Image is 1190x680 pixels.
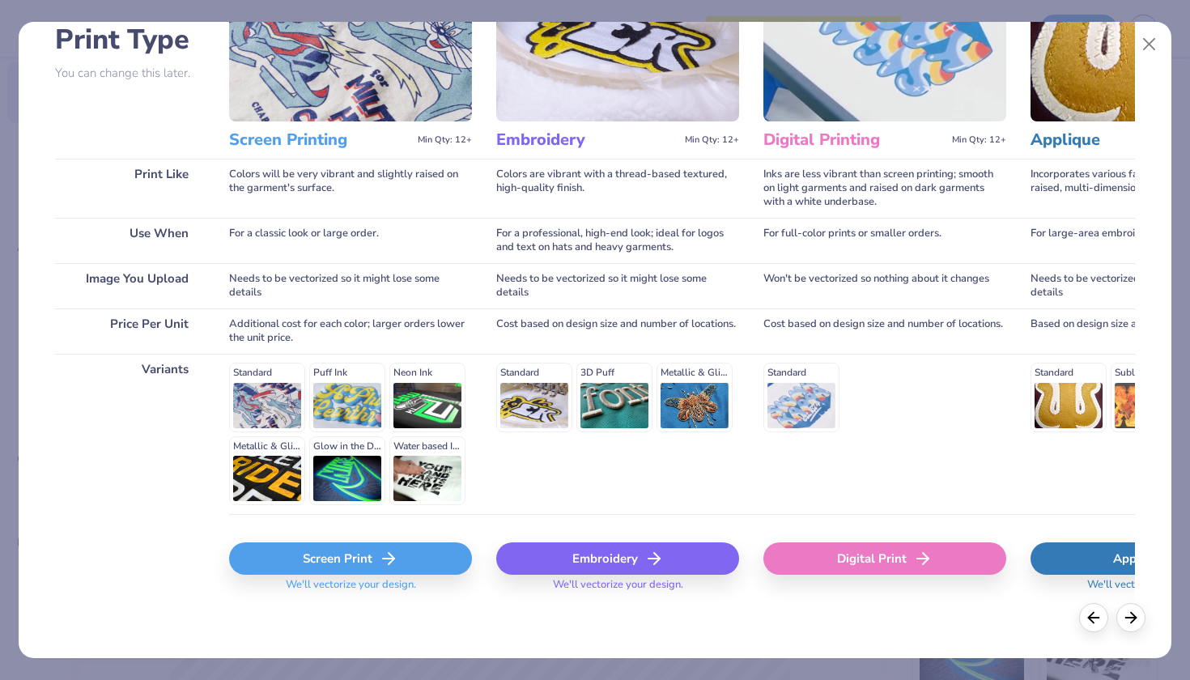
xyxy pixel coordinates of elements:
[763,308,1006,354] div: Cost based on design size and number of locations.
[55,263,205,308] div: Image You Upload
[55,354,205,514] div: Variants
[229,130,411,151] h3: Screen Printing
[55,66,205,80] p: You can change this later.
[496,308,739,354] div: Cost based on design size and number of locations.
[546,578,690,601] span: We'll vectorize your design.
[763,130,946,151] h3: Digital Printing
[279,578,423,601] span: We'll vectorize your design.
[1134,29,1165,60] button: Close
[496,130,678,151] h3: Embroidery
[763,542,1006,575] div: Digital Print
[763,218,1006,263] div: For full-color prints or smaller orders.
[763,263,1006,308] div: Won't be vectorized so nothing about it changes
[685,134,739,146] span: Min Qty: 12+
[229,218,472,263] div: For a classic look or large order.
[229,542,472,575] div: Screen Print
[229,308,472,354] div: Additional cost for each color; larger orders lower the unit price.
[418,134,472,146] span: Min Qty: 12+
[952,134,1006,146] span: Min Qty: 12+
[496,218,739,263] div: For a professional, high-end look; ideal for logos and text on hats and heavy garments.
[229,263,472,308] div: Needs to be vectorized so it might lose some details
[763,159,1006,218] div: Inks are less vibrant than screen printing; smooth on light garments and raised on dark garments ...
[496,159,739,218] div: Colors are vibrant with a thread-based textured, high-quality finish.
[496,542,739,575] div: Embroidery
[55,218,205,263] div: Use When
[496,263,739,308] div: Needs to be vectorized so it might lose some details
[55,308,205,354] div: Price Per Unit
[55,159,205,218] div: Print Like
[229,159,472,218] div: Colors will be very vibrant and slightly raised on the garment's surface.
